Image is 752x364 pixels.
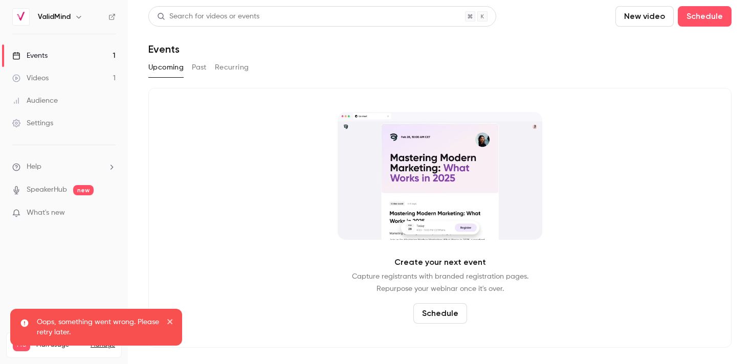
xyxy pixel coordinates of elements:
[73,185,94,195] span: new
[394,256,486,268] p: Create your next event
[157,11,259,22] div: Search for videos or events
[12,118,53,128] div: Settings
[148,59,184,76] button: Upcoming
[27,185,67,195] a: SpeakerHub
[103,209,116,218] iframe: Noticeable Trigger
[352,270,528,295] p: Capture registrants with branded registration pages. Repurpose your webinar once it's over.
[215,59,249,76] button: Recurring
[37,317,160,337] p: Oops, something went wrong. Please retry later.
[12,73,49,83] div: Videos
[12,96,58,106] div: Audience
[192,59,207,76] button: Past
[27,208,65,218] span: What's new
[148,43,180,55] h1: Events
[38,12,71,22] h6: ValidMind
[678,6,732,27] button: Schedule
[413,303,467,324] button: Schedule
[167,317,174,329] button: close
[12,51,48,61] div: Events
[27,162,41,172] span: Help
[13,9,29,25] img: ValidMind
[12,162,116,172] li: help-dropdown-opener
[615,6,674,27] button: New video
